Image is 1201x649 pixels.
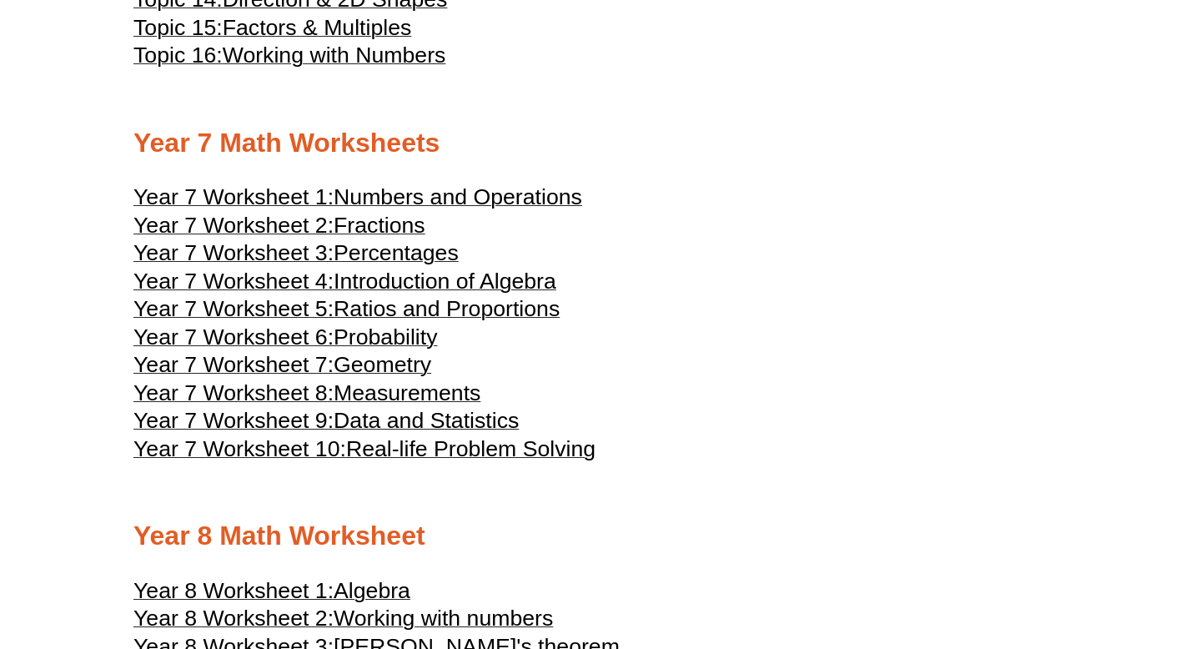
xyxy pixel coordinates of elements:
[133,240,334,265] span: Year 7 Worksheet 3:
[334,380,480,405] span: Measurements
[133,324,334,350] span: Year 7 Worksheet 6:
[133,586,410,602] a: Year 8 Worksheet 1:Algebra
[915,460,1201,649] iframe: Chat Widget
[334,240,459,265] span: Percentages
[133,436,346,461] span: Year 7 Worksheet 10:
[133,613,553,630] a: Year 8 Worksheet 2:Working with numbers
[133,352,334,377] span: Year 7 Worksheet 7:
[133,276,556,293] a: Year 7 Worksheet 4:Introduction of Algebra
[133,332,438,349] a: Year 7 Worksheet 6:Probability
[334,578,410,603] span: Algebra
[334,324,437,350] span: Probability
[133,269,334,294] span: Year 7 Worksheet 4:
[133,43,223,68] span: Topic 16:
[334,408,519,433] span: Data and Statistics
[133,220,425,237] a: Year 7 Worksheet 2:Fractions
[133,296,334,321] span: Year 7 Worksheet 5:
[133,50,445,67] a: Topic 16:Working with Numbers
[133,192,582,209] a: Year 7 Worksheet 1:Numbers and Operations
[133,388,480,405] a: Year 7 Worksheet 8:Measurements
[334,352,431,377] span: Geometry
[223,15,412,40] span: Factors & Multiples
[133,578,334,603] span: Year 8 Worksheet 1:
[133,304,560,320] a: Year 7 Worksheet 5:Ratios and Proportions
[133,408,334,433] span: Year 7 Worksheet 9:
[223,43,446,68] span: Working with Numbers
[133,184,334,209] span: Year 7 Worksheet 1:
[133,15,223,40] span: Topic 15:
[133,126,1068,161] h2: Year 7 Math Worksheets
[133,213,334,238] span: Year 7 Worksheet 2:
[334,606,553,631] span: Working with numbers
[334,184,582,209] span: Numbers and Operations
[133,360,431,376] a: Year 7 Worksheet 7:Geometry
[133,519,1068,554] h2: Year 8 Math Worksheet
[334,296,560,321] span: Ratios and Proportions
[133,248,459,264] a: Year 7 Worksheet 3:Percentages
[334,213,425,238] span: Fractions
[133,606,334,631] span: Year 8 Worksheet 2:
[133,23,411,39] a: Topic 15:Factors & Multiples
[334,269,556,294] span: Introduction of Algebra
[133,415,519,432] a: Year 7 Worksheet 9:Data and Statistics
[346,436,595,461] span: Real-life Problem Solving
[133,444,595,460] a: Year 7 Worksheet 10:Real-life Problem Solving
[133,380,334,405] span: Year 7 Worksheet 8:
